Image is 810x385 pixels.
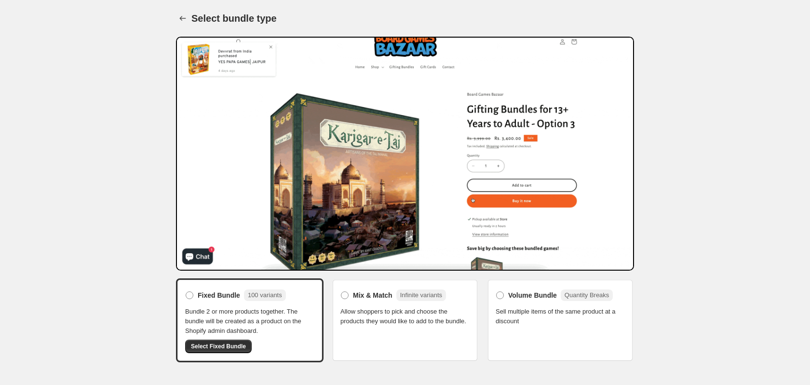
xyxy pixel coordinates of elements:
button: Select Fixed Bundle [185,340,252,353]
span: Infinite variants [400,291,442,299]
span: Allow shoppers to pick and choose the products they would like to add to the bundle. [340,307,470,326]
span: Quantity Breaks [565,291,609,299]
span: Sell multiple items of the same product at a discount [496,307,625,326]
span: Volume Bundle [508,290,557,300]
img: Bundle Preview [176,37,634,271]
span: Bundle 2 or more products together. The bundle will be created as a product on the Shopify admin ... [185,307,314,336]
span: Fixed Bundle [198,290,240,300]
span: Mix & Match [353,290,392,300]
span: 100 variants [248,291,282,299]
button: Back [176,12,189,25]
h1: Select bundle type [191,13,277,24]
span: Select Fixed Bundle [191,343,246,350]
